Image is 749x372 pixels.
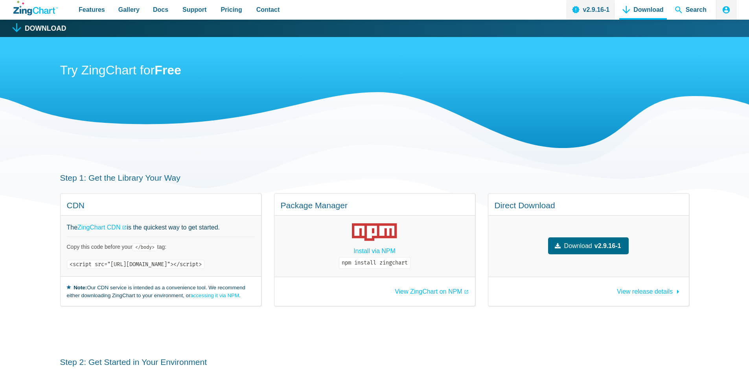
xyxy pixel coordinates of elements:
[256,4,280,15] span: Contact
[617,288,673,295] span: View release details
[74,285,87,291] strong: Note:
[118,4,140,15] span: Gallery
[564,241,592,251] span: Download
[281,200,469,211] h4: Package Manager
[67,200,255,211] h4: CDN
[182,4,206,15] span: Support
[495,200,683,211] h4: Direct Download
[60,357,689,367] h3: Step 2: Get Started in Your Environment
[67,283,255,300] small: Our CDN service is intended as a convenience tool. We recommend either downloading ZingChart to y...
[77,222,127,233] a: ZingChart CDN
[67,260,204,269] code: <script src="[URL][DOMAIN_NAME]"></script>
[153,4,168,15] span: Docs
[25,25,66,32] h1: Download
[548,237,629,254] a: Downloadv2.9.16-1
[395,289,468,295] a: View ZingChart on NPM
[67,243,255,251] p: Copy this code before your tag:
[339,257,410,269] code: npm install zingchart
[13,1,58,15] a: ZingChart Logo. Click to return to the homepage
[60,62,689,80] h2: Try ZingChart for
[617,284,682,295] a: View release details
[221,4,242,15] span: Pricing
[155,63,181,77] strong: Free
[353,246,396,256] a: Install via NPM
[133,243,157,251] code: </body>
[79,4,105,15] span: Features
[594,241,621,251] strong: v2.9.16-1
[67,222,255,233] p: The is the quickest way to get started.
[190,292,239,298] a: accessing it via NPM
